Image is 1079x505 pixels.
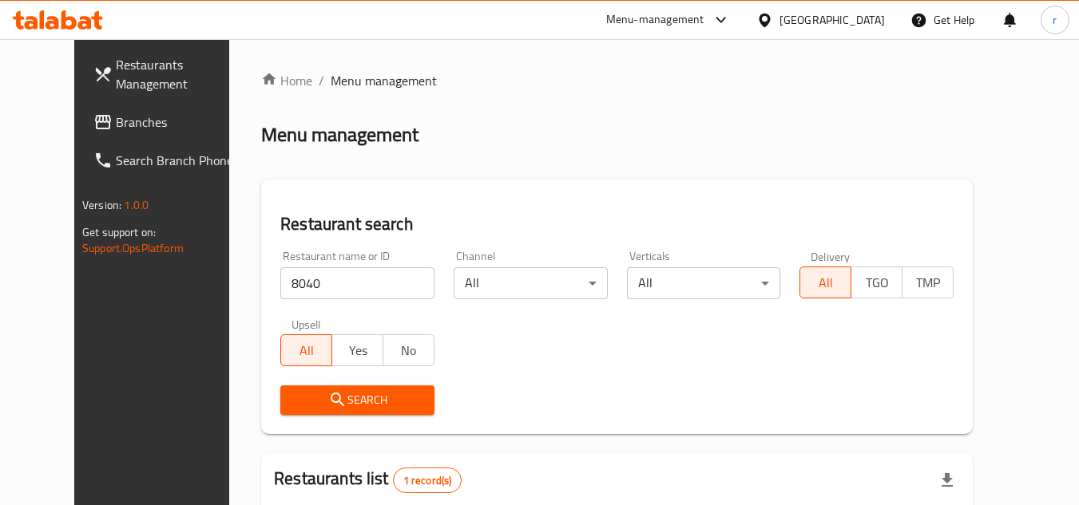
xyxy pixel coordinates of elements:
[331,71,437,90] span: Menu management
[928,461,966,499] div: Export file
[124,195,149,215] span: 1.0.0
[293,390,422,410] span: Search
[902,266,954,298] button: TMP
[394,473,462,488] span: 1 record(s)
[81,103,255,141] a: Branches
[383,334,434,366] button: No
[116,112,242,132] span: Branches
[292,318,321,329] label: Upsell
[288,339,326,362] span: All
[807,271,845,294] span: All
[390,339,428,362] span: No
[81,45,255,103] a: Restaurants Management
[274,467,462,493] h2: Restaurants list
[339,339,377,362] span: Yes
[116,151,242,170] span: Search Branch Phone
[261,122,419,148] h2: Menu management
[779,11,885,29] div: [GEOGRAPHIC_DATA]
[280,385,434,415] button: Search
[81,141,255,180] a: Search Branch Phone
[331,334,383,366] button: Yes
[799,266,851,298] button: All
[261,71,973,90] nav: breadcrumb
[261,71,312,90] a: Home
[858,271,896,294] span: TGO
[280,334,332,366] button: All
[280,267,434,299] input: Search for restaurant name or ID..
[1053,11,1057,29] span: r
[116,55,242,93] span: Restaurants Management
[851,266,902,298] button: TGO
[82,195,121,215] span: Version:
[82,238,184,258] a: Support.OpsPlatform
[280,212,954,236] h2: Restaurant search
[606,10,704,30] div: Menu-management
[454,267,608,299] div: All
[319,71,324,90] li: /
[627,267,781,299] div: All
[393,468,462,493] div: Total records count
[909,271,947,294] span: TMP
[82,222,156,243] span: Get support on:
[811,251,851,262] label: Delivery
